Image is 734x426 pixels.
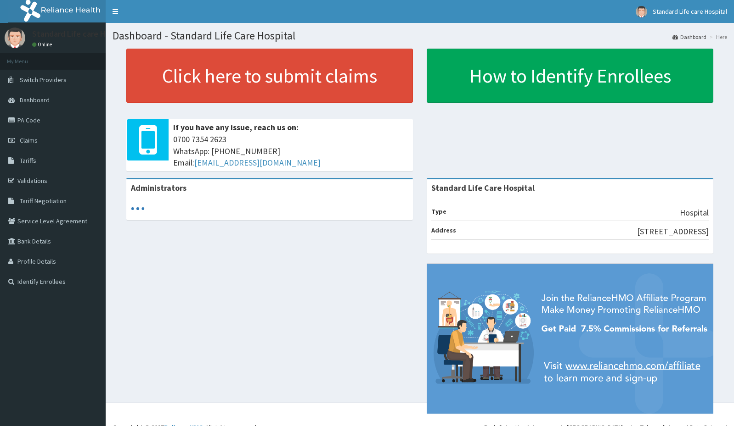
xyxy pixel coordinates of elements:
b: Administrators [131,183,186,193]
span: Tariffs [20,156,36,165]
span: Dashboard [20,96,50,104]
svg: audio-loading [131,202,145,216]
li: Here [707,33,727,41]
b: Type [431,207,446,216]
strong: Standard Life Care Hospital [431,183,535,193]
img: User Image [5,28,25,48]
span: Claims [20,136,38,144]
b: Address [431,226,456,234]
span: 0700 7354 2623 WhatsApp: [PHONE_NUMBER] Email: [173,133,408,169]
a: Online [32,41,54,48]
p: Hospital [680,207,709,219]
b: If you have any issue, reach us on: [173,122,299,133]
a: How to Identify Enrollees [427,49,713,103]
h1: Dashboard - Standard Life Care Hospital [113,30,727,42]
p: [STREET_ADDRESS] [637,226,709,238]
a: Dashboard [672,33,706,41]
a: [EMAIL_ADDRESS][DOMAIN_NAME] [194,157,321,168]
a: Click here to submit claims [126,49,413,103]
img: provider-team-banner.png [427,264,713,414]
span: Tariff Negotiation [20,197,67,205]
span: Switch Providers [20,76,67,84]
span: Standard Life care Hospital [653,7,727,16]
img: User Image [636,6,647,17]
p: Standard Life care Hospital [32,30,130,38]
